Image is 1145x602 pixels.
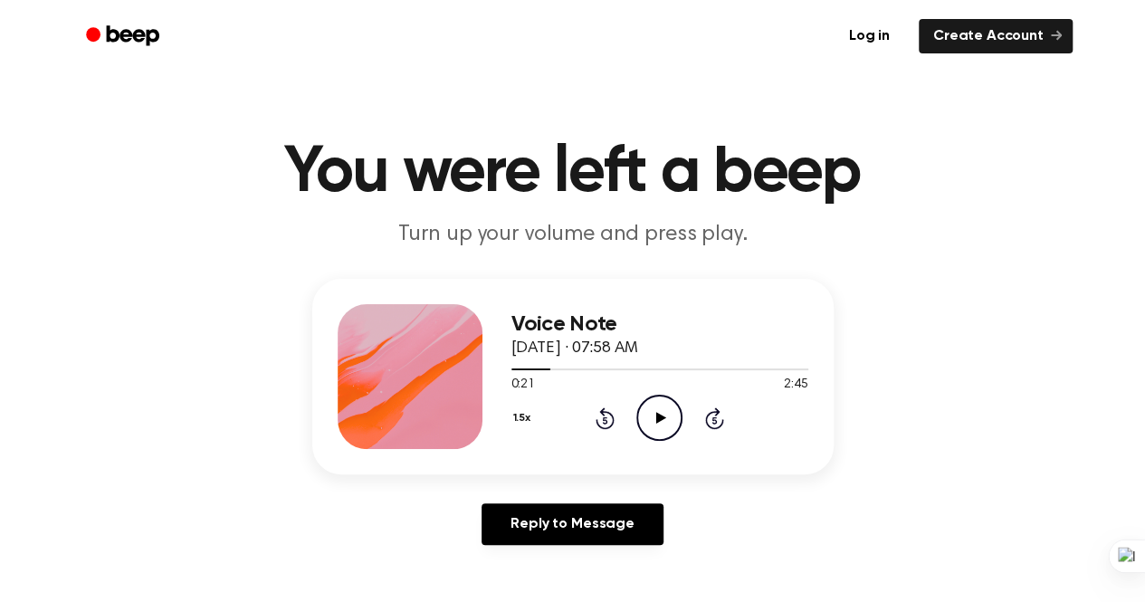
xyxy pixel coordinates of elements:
[511,376,535,395] span: 0:21
[511,312,808,337] h3: Voice Note
[784,376,807,395] span: 2:45
[225,220,921,250] p: Turn up your volume and press play.
[73,19,176,54] a: Beep
[831,15,908,57] a: Log in
[511,340,638,357] span: [DATE] · 07:58 AM
[919,19,1073,53] a: Create Account
[482,503,663,545] a: Reply to Message
[110,140,1036,205] h1: You were left a beep
[511,403,538,434] button: 1.5x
